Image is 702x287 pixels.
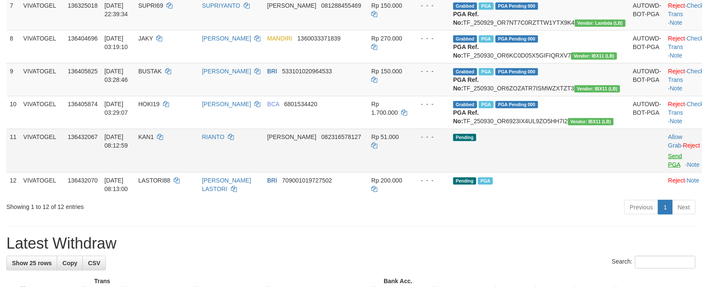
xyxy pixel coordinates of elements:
[453,76,479,92] b: PGA Ref. No:
[12,260,52,267] span: Show 25 rows
[6,30,20,63] td: 8
[414,34,446,43] div: - - -
[453,109,479,125] b: PGA Ref. No:
[20,129,64,172] td: VIVATOGEL
[670,85,683,92] a: Note
[284,101,318,107] span: Copy 6801534420 to clipboard
[88,260,100,267] span: CSV
[414,133,446,141] div: - - -
[20,30,64,63] td: VIVATOGEL
[450,30,629,63] td: TF_250930_OR6KC0D05X5GIFIQRXV7
[670,19,683,26] a: Note
[371,177,402,184] span: Rp 200.000
[6,96,20,129] td: 10
[371,101,398,116] span: Rp 1.700.000
[668,133,683,149] span: ·
[62,260,77,267] span: Copy
[668,101,685,107] a: Reject
[105,68,128,83] span: [DATE] 03:28:46
[453,35,477,43] span: Grabbed
[453,3,477,10] span: Grabbed
[450,63,629,96] td: TF_250930_OR6ZOZATR7ISMWZXTZT3
[495,35,538,43] span: PGA Pending
[20,172,64,197] td: VIVATOGEL
[6,235,696,252] h1: Latest Withdraw
[478,177,493,185] span: Marked by bttrenal
[670,118,683,125] a: Note
[672,200,696,215] a: Next
[267,2,316,9] span: [PERSON_NAME]
[138,2,163,9] span: SUPRI69
[668,133,682,149] a: Allow Grab
[629,63,665,96] td: AUTOWD-BOT-PGA
[453,43,479,59] b: PGA Ref. No:
[687,177,699,184] a: Note
[202,2,240,9] a: SUPRIYANTO
[453,68,477,75] span: Grabbed
[267,35,292,42] span: MANDIRI
[668,153,682,168] a: Send PGA
[414,176,446,185] div: - - -
[82,256,106,270] a: CSV
[202,68,251,75] a: [PERSON_NAME]
[479,35,494,43] span: Marked by bttrenal
[575,20,626,27] span: Vendor URL: https://dashboard.q2checkout.com/secure
[571,52,617,60] span: Vendor URL: https://dashboard.q2checkout.com/secure
[297,35,341,42] span: Copy 1360033371839 to clipboard
[687,161,700,168] a: Note
[20,63,64,96] td: VIVATOGEL
[202,177,251,192] a: [PERSON_NAME] LASTORI
[414,67,446,75] div: - - -
[453,177,476,185] span: Pending
[414,1,446,10] div: - - -
[414,100,446,108] div: - - -
[453,101,477,108] span: Grabbed
[6,199,286,211] div: Showing 1 to 12 of 12 entries
[371,35,402,42] span: Rp 270.000
[321,2,361,9] span: Copy 081288455469 to clipboard
[479,101,494,108] span: Marked by bttrenal
[105,133,128,149] span: [DATE] 08:12:59
[371,133,399,140] span: Rp 51.000
[6,129,20,172] td: 11
[624,200,658,215] a: Previous
[371,68,402,75] span: Rp 150.000
[321,133,361,140] span: Copy 082316578127 to clipboard
[105,2,128,17] span: [DATE] 22:39:34
[138,101,160,107] span: HOKI19
[267,177,277,184] span: BRI
[629,96,665,129] td: AUTOWD-BOT-PGA
[105,177,128,192] span: [DATE] 08:13:00
[138,35,153,42] span: JAKY
[57,256,83,270] a: Copy
[495,101,538,108] span: PGA Pending
[568,118,614,125] span: Vendor URL: https://dashboard.q2checkout.com/secure
[68,68,98,75] span: 136405825
[68,177,98,184] span: 136432070
[105,101,128,116] span: [DATE] 03:29:07
[453,134,476,141] span: Pending
[138,177,170,184] span: LASTORI88
[282,68,332,75] span: Copy 533101020964533 to clipboard
[282,177,332,184] span: Copy 709001019727502 to clipboard
[202,101,251,107] a: [PERSON_NAME]
[668,2,685,9] a: Reject
[453,11,479,26] b: PGA Ref. No:
[495,68,538,75] span: PGA Pending
[6,256,57,270] a: Show 25 rows
[670,52,683,59] a: Note
[371,2,402,9] span: Rp 150.000
[658,200,673,215] a: 1
[450,96,629,129] td: TF_250930_OR6923IX4UL9ZO5HH7I2
[612,256,696,269] label: Search:
[105,35,128,50] span: [DATE] 03:19:10
[668,35,685,42] a: Reject
[68,101,98,107] span: 136405874
[668,177,685,184] a: Reject
[479,3,494,10] span: Marked by bttrenal
[68,133,98,140] span: 136432067
[6,63,20,96] td: 9
[68,2,98,9] span: 136325018
[202,35,251,42] a: [PERSON_NAME]
[20,96,64,129] td: VIVATOGEL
